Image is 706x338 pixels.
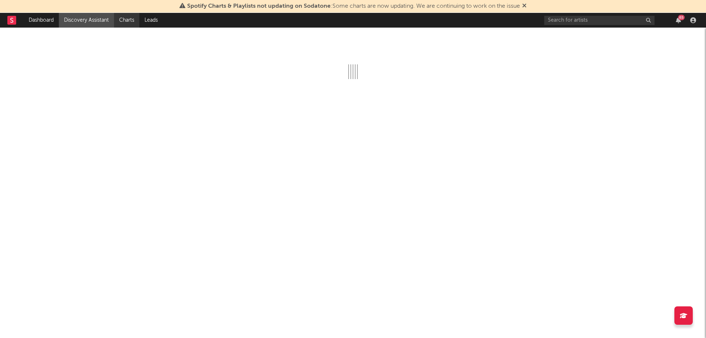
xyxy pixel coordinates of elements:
[187,3,520,9] span: : Some charts are now updating. We are continuing to work on the issue
[187,3,331,9] span: Spotify Charts & Playlists not updating on Sodatone
[24,13,59,28] a: Dashboard
[59,13,114,28] a: Discovery Assistant
[676,17,681,23] button: 65
[114,13,139,28] a: Charts
[139,13,163,28] a: Leads
[678,15,685,20] div: 65
[522,3,527,9] span: Dismiss
[544,16,655,25] input: Search for artists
